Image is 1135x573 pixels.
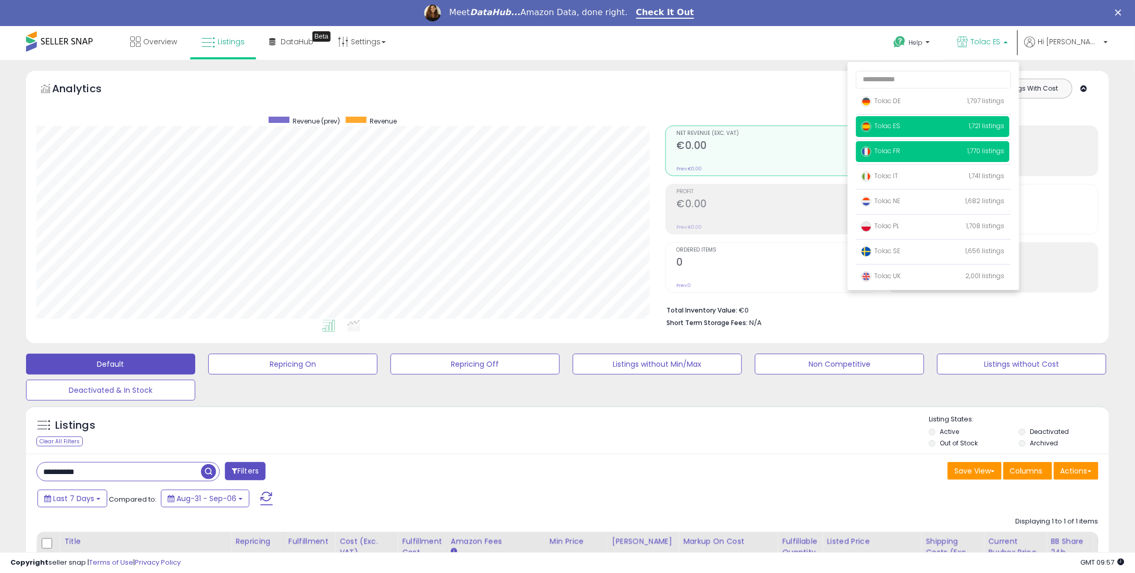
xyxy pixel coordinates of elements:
[861,271,872,282] img: uk.png
[861,96,872,107] img: germany.png
[667,306,738,315] b: Total Inventory Value:
[26,380,195,401] button: Deactivated & In Stock
[861,271,901,280] span: Tolac UK
[940,439,978,447] label: Out of Stock
[235,536,280,547] div: Repricing
[288,536,331,547] div: Fulfillment
[679,532,778,573] th: The percentage added to the cost of goods (COGS) that forms the calculator for Min & Max prices.
[330,26,394,57] a: Settings
[965,271,1004,280] span: 2,001 listings
[1003,462,1052,480] button: Columns
[390,354,560,375] button: Repricing Off
[893,35,906,48] i: Get Help
[988,536,1042,558] div: Current Buybox Price
[636,7,695,19] a: Check It Out
[1010,466,1043,476] span: Columns
[1051,536,1089,558] div: BB Share 24h.
[940,427,960,436] label: Active
[861,221,899,230] span: Tolac PL
[861,146,900,155] span: Tolac FR
[969,121,1004,130] span: 1,721 listings
[969,171,1004,180] span: 1,741 listings
[683,536,773,547] div: Markup on Cost
[1115,9,1126,16] div: Close
[64,536,226,547] div: Title
[667,303,1091,316] li: €0
[36,437,83,446] div: Clear All Filters
[755,354,924,375] button: Non Competitive
[208,354,377,375] button: Repricing On
[281,36,313,47] span: DataHub
[225,462,266,480] button: Filters
[677,140,876,154] h2: €0.00
[194,26,253,57] a: Listings
[10,558,181,568] div: seller snap | |
[55,418,95,433] h5: Listings
[449,7,628,18] div: Meet Amazon Data, done right.
[965,246,1004,255] span: 1,656 listings
[1025,36,1108,60] a: Hi [PERSON_NAME]
[370,117,397,126] span: Revenue
[827,536,917,547] div: Listed Price
[218,36,245,47] span: Listings
[885,28,940,60] a: Help
[966,221,1004,230] span: 1,708 listings
[1030,427,1069,436] label: Deactivated
[677,224,702,230] small: Prev: €0.00
[339,536,393,558] div: Cost (Exc. VAT)
[861,121,872,132] img: spain.png
[782,536,818,558] div: Fulfillable Quantity
[750,318,762,328] span: N/A
[424,5,441,21] img: Profile image for Georgie
[861,121,900,130] span: Tolac ES
[861,221,872,232] img: poland.png
[677,189,876,195] span: Profit
[37,490,107,507] button: Last 7 Days
[948,462,1002,480] button: Save View
[677,256,876,270] h2: 0
[677,131,876,136] span: Net Revenue (Exc. VAT)
[861,146,872,157] img: france.png
[937,354,1106,375] button: Listings without Cost
[161,490,249,507] button: Aug-31 - Sep-06
[143,36,177,47] span: Overview
[135,557,181,567] a: Privacy Policy
[667,318,748,327] b: Short Term Storage Fees:
[1054,462,1099,480] button: Actions
[677,247,876,253] span: Ordered Items
[967,96,1004,105] span: 1,797 listings
[1016,517,1099,527] div: Displaying 1 to 1 of 1 items
[176,493,236,504] span: Aug-31 - Sep-06
[612,536,674,547] div: [PERSON_NAME]
[470,7,521,17] i: DataHub...
[929,415,1109,425] p: Listing States:
[861,171,898,180] span: Tolac IT
[965,196,1004,205] span: 1,682 listings
[10,557,48,567] strong: Copyright
[677,198,876,212] h2: €0.00
[26,354,195,375] button: Default
[52,81,122,98] h5: Analytics
[53,493,94,504] span: Last 7 Days
[1038,36,1101,47] span: Hi [PERSON_NAME]
[970,36,1001,47] span: Tolac ES
[261,26,321,57] a: DataHub
[1081,557,1125,567] span: 2025-09-14 09:57 GMT
[677,166,702,172] small: Prev: €0.00
[861,246,900,255] span: Tolac SE
[109,494,157,504] span: Compared to:
[926,536,979,569] div: Shipping Costs (Exc. VAT)
[573,354,742,375] button: Listings without Min/Max
[122,26,185,57] a: Overview
[991,82,1069,95] button: Listings With Cost
[677,282,691,289] small: Prev: 0
[451,536,541,547] div: Amazon Fees
[967,146,1004,155] span: 1,770 listings
[861,246,872,257] img: sweden.png
[909,38,923,47] span: Help
[861,96,901,105] span: Tolac DE
[1030,439,1058,447] label: Archived
[949,26,1016,60] a: Tolac ES
[861,171,872,182] img: italy.png
[293,117,340,126] span: Revenue (prev)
